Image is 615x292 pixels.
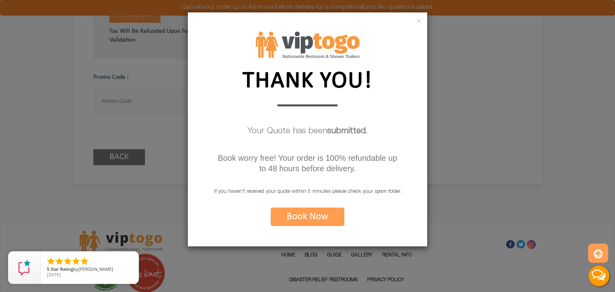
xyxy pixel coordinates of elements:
a: Book Now [271,216,344,221]
span: [PERSON_NAME] [78,266,113,272]
span: by [47,267,132,272]
li:  [54,256,64,266]
button: Book Now [271,208,344,226]
p: THANK YOU! [236,64,380,94]
p: Your Quote has been [188,123,427,140]
p: If you haven't received your quote within 5 minutes please check your spam folder. [188,187,427,197]
li:  [63,256,72,266]
li:  [71,256,81,266]
li:  [46,256,56,266]
b: submitted. [327,127,368,136]
button: Live Chat [583,260,615,292]
img: footer logo [256,32,360,58]
p: Book worry free! Your order is 100% refundable up to 48 hours before delivery. [215,153,400,174]
span: Star Rating [50,266,73,272]
span: [DATE] [47,272,61,278]
img: Review Rating [16,260,32,276]
span: 5 [47,266,49,272]
li:  [80,256,89,266]
button: × [416,18,421,26]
